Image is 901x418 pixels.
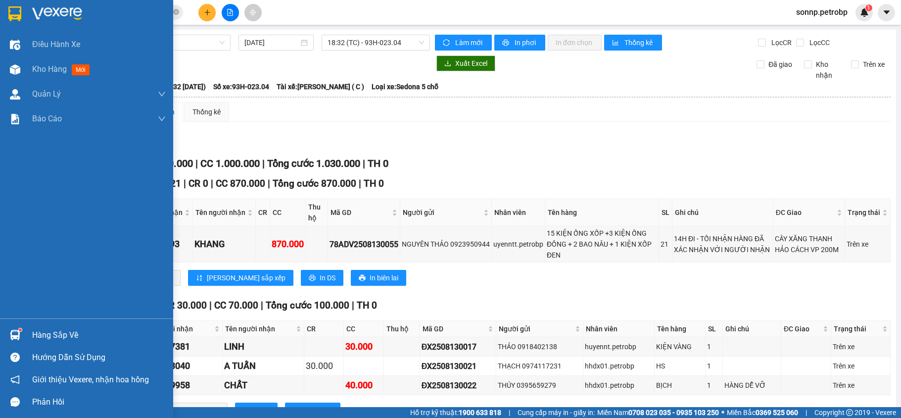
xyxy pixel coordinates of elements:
span: Lọc CR [767,37,793,48]
div: Thống kê [192,106,221,117]
span: download [444,60,451,68]
span: Loại xe: Sedona 5 chỗ [372,81,438,92]
div: 14H ĐI - TỐI NHẬN HÀNG ĐÃ XÁC NHẬN VỚI NGƯỜI NHẬN [674,233,771,255]
span: mới [72,64,90,75]
span: | [363,157,365,169]
div: 0977749958 [141,378,221,392]
span: CC 70.000 [214,300,258,311]
div: 15 KIỆN ỐNG XỐP +3 KIỆN ỐNG ĐỒNG + 2 BAO NÂU + 1 KIỆN XỐP ĐEN [547,228,657,261]
span: Tổng cước 100.000 [266,300,349,311]
span: Điều hành xe [32,38,80,51]
div: 40.000 [345,378,381,392]
span: Thống kê [624,37,654,48]
td: 0387127381 [139,337,223,357]
span: Tổng cước 870.000 [273,178,356,189]
div: ĐX2508130022 [422,379,494,392]
div: 30.000 [306,359,342,373]
span: CC 1.000.000 [200,157,260,169]
th: Nhân viên [492,199,545,226]
div: THẢO 0918402138 [498,341,582,352]
img: warehouse-icon [10,40,20,50]
span: | [195,157,198,169]
button: In đơn chọn [548,35,602,51]
th: Ghi chú [723,321,781,337]
span: Tổng cước 1.030.000 [267,157,360,169]
span: plus [204,9,211,16]
div: Phản hồi [32,395,166,410]
span: In DS [254,405,270,416]
div: Trên xe [833,341,888,352]
img: warehouse-icon [10,89,20,100]
span: Số xe: 93H-023.04 [213,81,269,92]
span: close-circle [173,9,179,15]
div: KIỆN VÀNG [656,341,704,352]
td: ĐX2508130021 [420,357,496,376]
div: 78ADV2508130055 [330,238,398,251]
span: CR 30.000 [163,300,207,311]
span: Miền Nam [597,407,719,418]
span: | [268,178,270,189]
span: ĐC Giao [776,207,835,218]
span: Lọc CC [806,37,831,48]
button: printerIn biên lai [351,270,406,286]
span: Mã GD [423,323,486,334]
span: In biên lai [370,272,398,283]
span: question-circle [10,353,20,362]
div: Trên xe [847,239,889,250]
span: file-add [227,9,234,16]
div: huyennt.petrobp [585,341,653,352]
span: | [806,407,807,418]
span: Giới thiệu Vexere, nhận hoa hồng [32,373,149,386]
span: 1 [867,4,870,11]
span: Hỗ trợ kỹ thuật: [410,407,501,418]
span: Tên người nhận [195,207,245,218]
span: bar-chart [612,39,620,47]
div: Hàng sắp về [32,328,166,343]
span: | [209,300,212,311]
div: ĐX2508130021 [422,360,494,372]
strong: 1900 633 818 [459,409,501,417]
th: Tên hàng [655,321,706,337]
span: printer [293,407,300,415]
td: 0369563040 [139,357,223,376]
span: | [261,300,263,311]
div: 0387127381 [141,340,221,354]
span: printer [502,39,511,47]
th: Tên hàng [545,199,659,226]
span: printer [359,274,366,282]
div: hhdx01.petrobp [585,380,653,391]
div: Trên xe [833,380,888,391]
div: ĐX2508130017 [422,341,494,353]
th: SL [706,321,723,337]
div: CHẤT [224,378,302,392]
td: ĐX2508130022 [420,376,496,395]
button: aim [244,4,262,21]
span: 18:32 (TC) - 93H-023.04 [328,35,424,50]
div: A TUẤN [224,359,302,373]
div: 1 [707,361,721,371]
div: Hướng dẫn sử dụng [32,350,166,365]
span: Người gửi [403,207,481,218]
div: BỊCH [656,380,704,391]
span: Làm mới [455,37,484,48]
td: 78ADV2508130055 [328,226,400,262]
span: printer [309,274,316,282]
span: close-circle [173,8,179,17]
td: 0977749958 [139,376,223,395]
th: SL [659,199,672,226]
button: caret-down [878,4,895,21]
span: | [184,178,186,189]
span: Cung cấp máy in - giấy in: [518,407,595,418]
button: bar-chartThống kê [604,35,662,51]
div: 0369563040 [141,359,221,373]
th: CC [270,199,306,226]
span: CR 0 [189,178,208,189]
sup: 1 [19,328,22,331]
th: CR [304,321,344,337]
span: Tên người nhận [225,323,294,334]
span: Đã giao [764,59,796,70]
span: down [158,115,166,123]
button: downloadXuất Excel [436,55,495,71]
span: message [10,397,20,407]
span: In phơi [515,37,537,48]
